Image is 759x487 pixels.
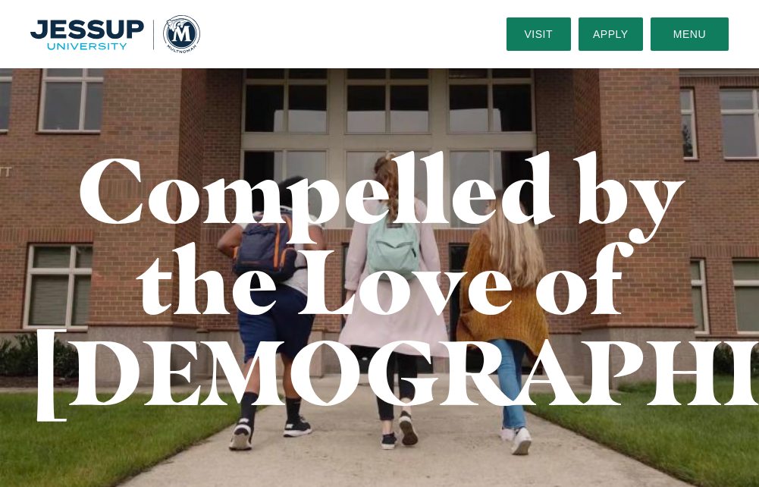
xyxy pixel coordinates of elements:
a: Visit [507,17,571,51]
a: Home [30,15,200,53]
img: Multnomah University Logo [30,15,200,53]
h1: Compelled by the Love of [DEMOGRAPHIC_DATA] [30,144,729,417]
button: Menu [651,17,729,51]
a: Apply [579,17,643,51]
